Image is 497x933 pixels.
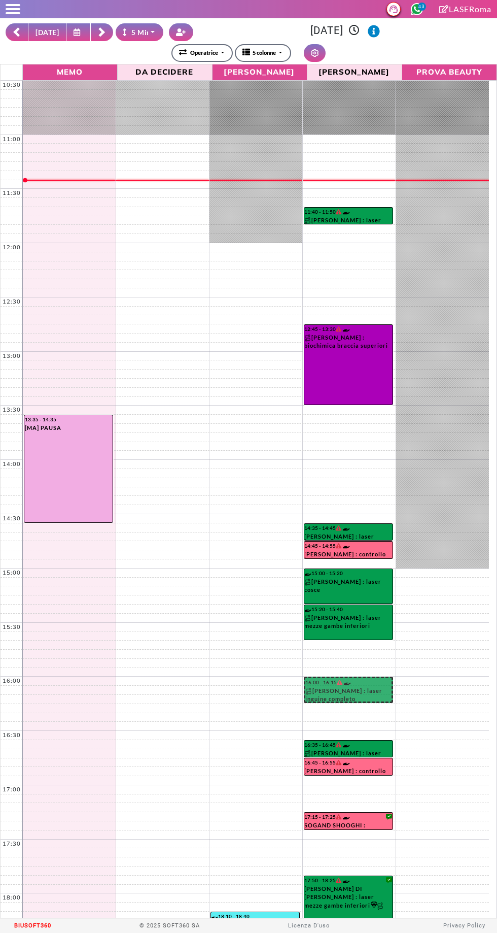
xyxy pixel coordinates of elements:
[199,24,491,38] h3: [DATE]
[28,23,66,41] button: [DATE]
[305,821,392,829] div: SOGAND SHOOGHI : controllo gambe
[305,749,392,757] div: [PERSON_NAME] : laser ascelle
[337,680,343,685] i: Il cliente ha degli insoluti
[306,679,391,686] div: 16:00 - 16:15
[336,760,342,765] i: Il cliente ha degli insoluti
[1,731,23,740] div: 16:30
[306,687,391,702] div: [PERSON_NAME] : laser inguine completo
[305,767,392,775] div: [PERSON_NAME] : controllo gambe
[1,677,23,685] div: 16:00
[336,525,342,530] i: Il cliente ha degli insoluti
[439,5,449,13] i: Clicca per andare alla pagina di firma
[288,922,330,929] a: Licenza D'uso
[1,406,23,414] div: 13:30
[1,514,23,523] div: 14:30
[305,217,312,224] img: PERCORSO
[305,208,392,216] div: 11:40 - 11:50
[1,297,23,306] div: 12:30
[305,741,392,749] div: 16:35 - 16:45
[169,23,193,41] button: Crea nuovo contatto rapido
[305,759,392,767] div: 16:45 - 16:55
[306,688,313,695] img: PERCORSO
[215,65,304,78] span: [PERSON_NAME]
[305,532,392,540] div: [PERSON_NAME] : laser ascelle
[443,922,485,929] a: Privacy Policy
[336,326,342,331] i: Il cliente ha degli insoluti
[305,334,392,353] div: [PERSON_NAME] : biochimica braccia superiori
[25,424,112,432] div: [MA] PAUSA
[377,903,384,910] img: PERCORSO
[1,135,23,144] div: 11:00
[305,325,392,333] div: 12:45 - 13:30
[25,416,112,423] div: 13:35 - 14:35
[305,542,392,550] div: 14:45 - 14:55
[25,65,115,78] span: Memo
[305,606,392,613] div: 15:20 - 15:40
[305,885,392,913] div: [PERSON_NAME] DI [PERSON_NAME] : laser mezze gambe inferiori
[120,65,209,78] span: Da Decidere
[305,579,312,586] img: PERCORSO
[1,569,23,577] div: 15:00
[123,27,160,38] div: 5 Minuti
[1,189,23,197] div: 11:30
[305,614,392,634] div: [PERSON_NAME] : laser mezze gambe inferiori
[1,623,23,631] div: 15:30
[305,570,392,577] div: 15:00 - 15:20
[405,65,494,78] span: PROVA BEAUTY
[336,209,342,214] i: Il cliente ha degli insoluti
[310,65,399,78] span: [PERSON_NAME]
[1,352,23,360] div: 13:00
[1,785,23,794] div: 17:00
[336,742,342,747] i: Il cliente ha degli insoluti
[1,840,23,848] div: 17:30
[336,878,342,883] i: Il cliente ha degli insoluti
[439,4,491,14] a: LASERoma
[336,543,342,548] i: Il cliente ha degli insoluti
[371,902,377,909] i: Categoria cliente: Diamante
[1,893,23,902] div: 18:00
[305,524,392,532] div: 14:35 - 14:45
[305,877,392,884] div: 17:50 - 18:25
[305,813,392,821] div: 17:15 - 17:25
[1,460,23,469] div: 14:00
[305,216,392,224] div: [PERSON_NAME] : laser ascelle
[418,3,426,11] span: 43
[305,335,312,342] img: PERCORSO
[1,243,23,252] div: 12:00
[211,913,299,920] div: 18:10 - 18:40
[305,615,312,622] img: PERCORSO
[336,814,342,819] i: Il cliente ha degli insoluti
[305,750,312,757] img: PERCORSO
[305,578,392,597] div: [PERSON_NAME] : laser cosce
[1,81,23,89] div: 10:30
[305,550,392,558] div: [PERSON_NAME] : controllo inguine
